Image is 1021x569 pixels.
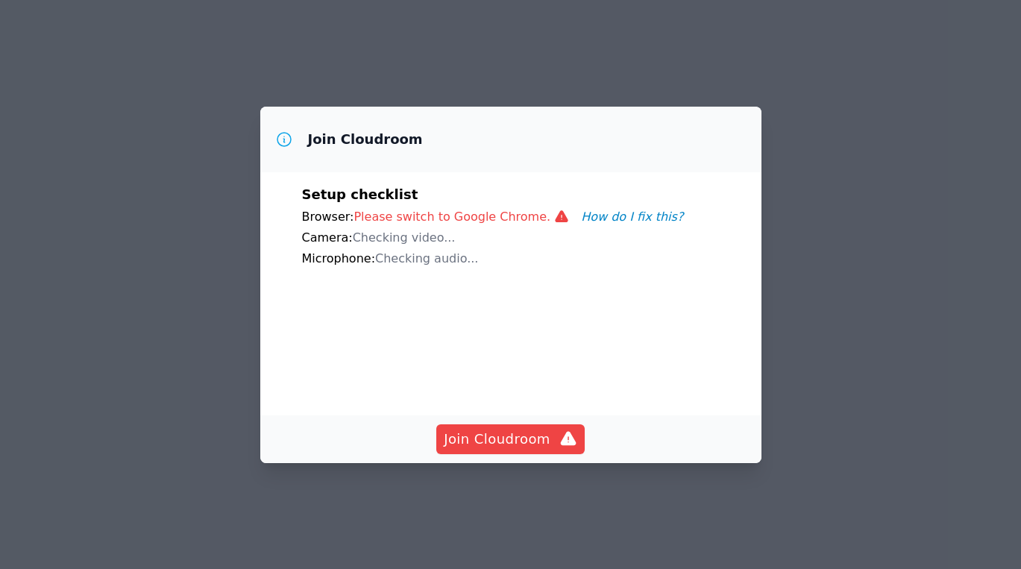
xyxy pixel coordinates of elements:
[581,208,683,226] button: How do I fix this?
[353,230,456,245] span: Checking video...
[302,251,376,265] span: Microphone:
[302,210,354,224] span: Browser:
[444,429,577,450] span: Join Cloudroom
[375,251,478,265] span: Checking audio...
[302,230,353,245] span: Camera:
[354,210,581,224] span: Please switch to Google Chrome.
[308,131,423,148] h3: Join Cloudroom
[436,424,585,454] button: Join Cloudroom
[302,186,418,202] span: Setup checklist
